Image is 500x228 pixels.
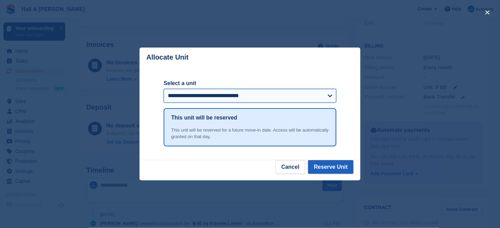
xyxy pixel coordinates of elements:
[482,7,493,18] button: close
[308,160,354,174] button: Reserve Unit
[276,160,305,174] button: Cancel
[171,114,237,122] h1: This unit will be reserved
[146,53,189,61] p: Allocate Unit
[171,127,329,140] div: This unit will be reserved for a future move-in date. Access will be automatically granted on tha...
[164,79,336,87] label: Select a unit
